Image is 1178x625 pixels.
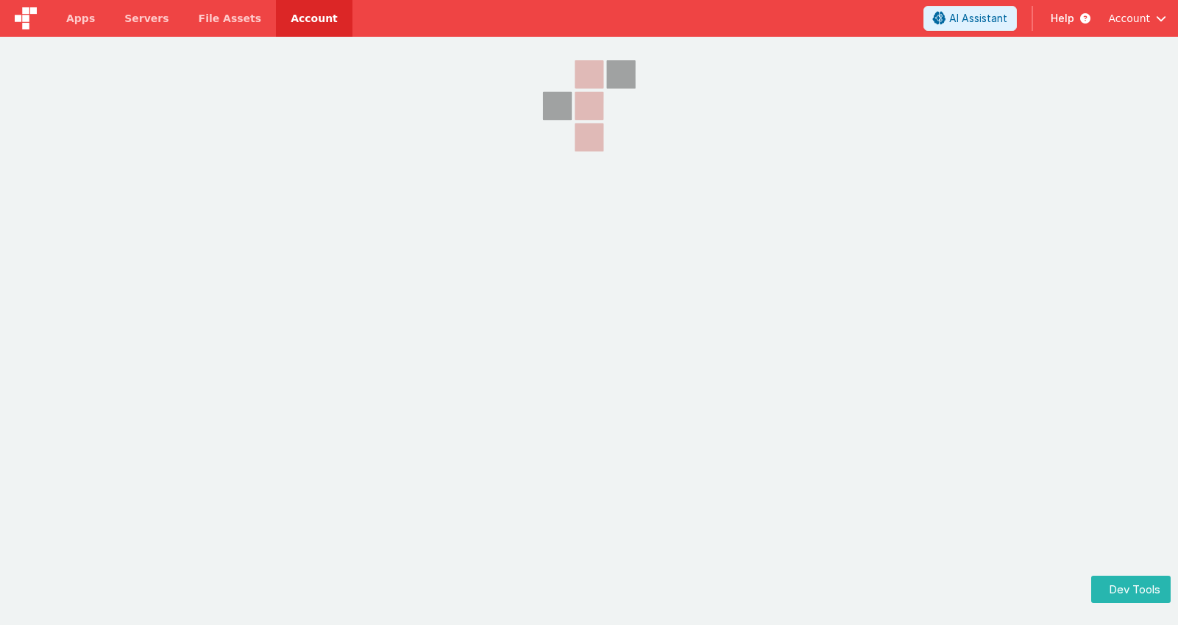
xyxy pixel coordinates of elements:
span: File Assets [199,11,262,26]
button: Account [1108,11,1166,26]
span: Help [1051,11,1074,26]
span: Servers [124,11,168,26]
span: AI Assistant [949,11,1007,26]
button: AI Assistant [923,6,1017,31]
span: Apps [66,11,95,26]
span: Account [1108,11,1150,26]
button: Dev Tools [1091,576,1171,603]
